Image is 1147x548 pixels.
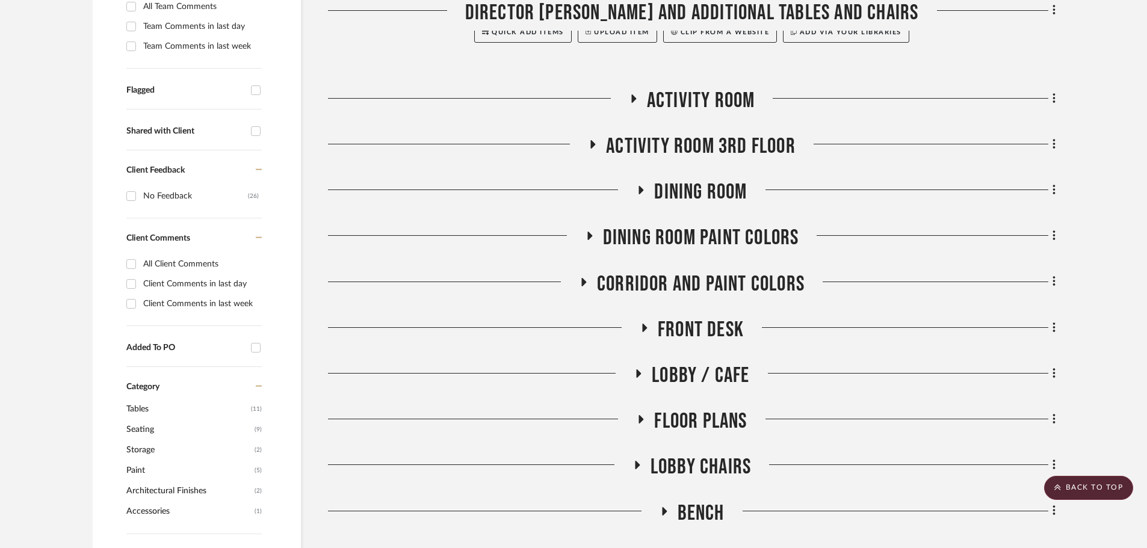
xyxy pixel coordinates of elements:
span: Tables [126,399,248,419]
div: Team Comments in last week [143,37,259,56]
div: Flagged [126,85,245,96]
span: (9) [255,420,262,439]
span: (1) [255,502,262,521]
div: Added To PO [126,343,245,353]
div: Shared with Client [126,126,245,137]
span: Floor Plans [654,408,747,434]
span: Paint [126,460,252,481]
div: Client Comments in last day [143,274,259,294]
span: Seating [126,419,252,440]
span: Activity Room [647,88,755,114]
span: (2) [255,481,262,500]
span: (2) [255,440,262,460]
div: No Feedback [143,186,248,206]
div: All Client Comments [143,254,259,274]
span: (5) [255,461,262,480]
span: Storage [126,440,252,460]
span: Dining Room Paint Colors [603,225,799,251]
span: Client Feedback [126,166,185,174]
div: Client Comments in last week [143,294,259,313]
span: Lobby Chairs [651,454,751,480]
div: (26) [248,186,259,206]
span: Category [126,382,159,392]
span: Bench [678,500,725,526]
span: Activity Room 3rd Floor [606,134,796,159]
span: Corridor and Paint Colors [597,271,805,297]
span: (11) [251,399,262,419]
div: Team Comments in last day [143,17,259,36]
span: Client Comments [126,234,190,242]
scroll-to-top-button: BACK TO TOP [1044,476,1133,500]
span: Lobby / Cafe [652,363,749,389]
span: Accessories [126,501,252,522]
span: Front Desk [658,317,744,343]
span: Quick Add Items [492,29,564,35]
span: Architectural Finishes [126,481,252,501]
span: Dining Room [654,179,747,205]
